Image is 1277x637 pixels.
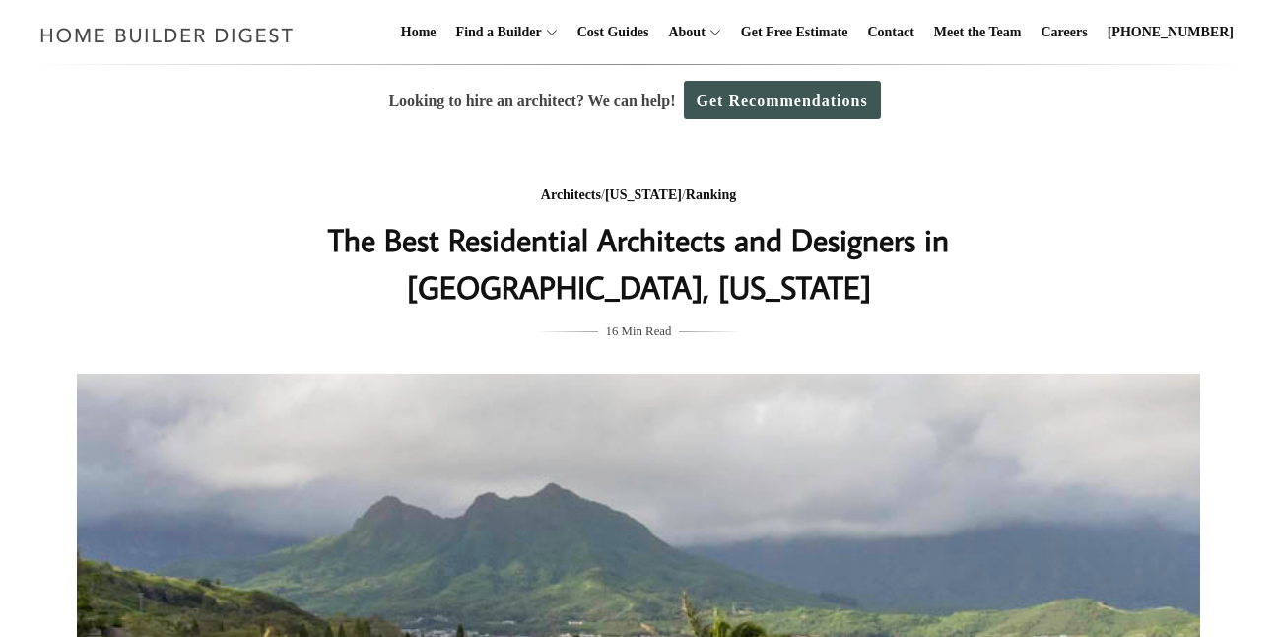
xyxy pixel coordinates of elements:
[686,187,736,202] a: Ranking
[570,1,657,64] a: Cost Guides
[926,1,1030,64] a: Meet the Team
[448,1,542,64] a: Find a Builder
[32,16,302,54] img: Home Builder Digest
[393,1,444,64] a: Home
[660,1,705,64] a: About
[859,1,921,64] a: Contact
[1100,1,1242,64] a: [PHONE_NUMBER]
[245,183,1032,208] div: / /
[245,216,1032,311] h1: The Best Residential Architects and Designers in [GEOGRAPHIC_DATA], [US_STATE]
[733,1,856,64] a: Get Free Estimate
[541,187,601,202] a: Architects
[1034,1,1096,64] a: Careers
[606,320,672,342] span: 16 Min Read
[605,187,682,202] a: [US_STATE]
[684,81,881,119] a: Get Recommendations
